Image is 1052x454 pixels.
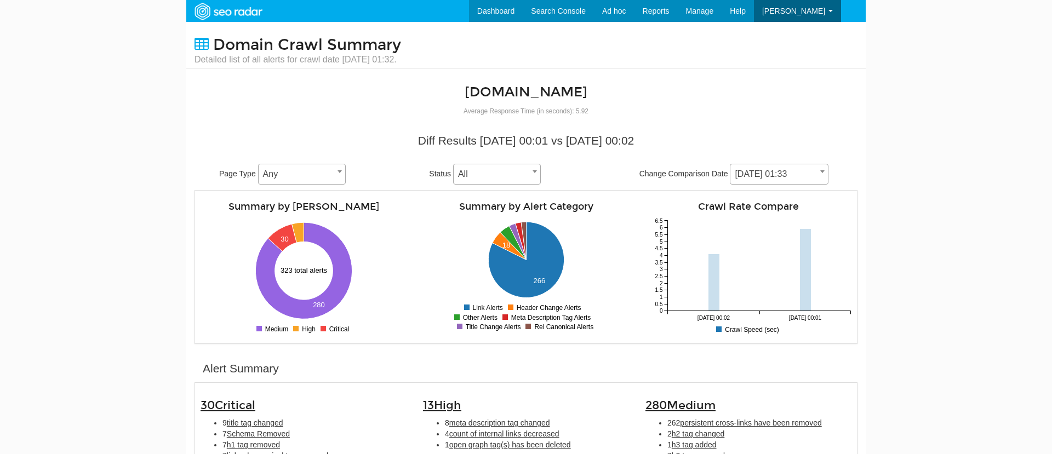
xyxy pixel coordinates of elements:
span: 13 [423,398,461,412]
div: Diff Results [DATE] 00:01 vs [DATE] 00:02 [203,133,849,149]
span: Ad hoc [602,7,626,15]
tspan: 4.5 [655,245,663,251]
tspan: 5 [660,239,663,245]
span: 09/15/2025 01:33 [730,166,828,182]
h4: Crawl Rate Compare [645,202,851,212]
a: [DOMAIN_NAME] [465,84,587,100]
span: h1 tag removed [227,440,280,449]
span: 280 [645,398,716,412]
span: High [434,398,461,412]
small: Detailed list of all alerts for crawl date [DATE] 01:32. [195,54,401,66]
span: 09/15/2025 01:33 [730,164,828,185]
img: SEORadar [190,2,266,21]
span: [PERSON_NAME] [762,7,825,15]
span: 30 [201,398,255,412]
tspan: 3 [660,266,663,272]
li: 8 [445,417,629,428]
span: All [453,164,541,185]
span: meta description tag changed [449,418,550,427]
tspan: 1.5 [655,287,663,293]
h4: Summary by [PERSON_NAME] [201,202,407,212]
span: count of internal links decreased [449,429,559,438]
span: Any [258,164,346,185]
tspan: 2 [660,280,663,286]
li: 9 [222,417,407,428]
span: Critical [215,398,255,412]
li: 1 [445,439,629,450]
tspan: 0.5 [655,301,663,307]
tspan: 5.5 [655,232,663,238]
li: 4 [445,428,629,439]
span: All [454,166,540,182]
h4: Summary by Alert Category [423,202,629,212]
li: 2 [667,428,851,439]
tspan: 2.5 [655,273,663,279]
tspan: 4 [660,252,663,258]
span: Page Type [219,169,256,178]
tspan: [DATE] 00:01 [789,315,822,321]
tspan: 0 [660,308,663,314]
text: 323 total alerts [281,266,328,274]
div: Alert Summary [203,360,279,377]
tspan: 3.5 [655,260,663,266]
span: open graph tag(s) has been deleted [449,440,571,449]
span: Help [730,7,746,15]
span: title tag changed [227,418,283,427]
span: Manage [686,7,714,15]
span: Domain Crawl Summary [213,36,401,54]
span: h2 tag changed [672,429,725,438]
small: Average Response Time (in seconds): 5.92 [464,107,588,115]
tspan: 1 [660,294,663,300]
li: 262 [667,417,851,428]
span: Schema Removed [227,429,290,438]
li: 7 [222,439,407,450]
span: persistent cross-links have been removed [680,418,821,427]
span: Medium [667,398,716,412]
span: Any [259,166,345,182]
span: Search Console [531,7,586,15]
li: 1 [667,439,851,450]
span: Status [429,169,451,178]
li: 7 [222,428,407,439]
span: h3 tag added [672,440,717,449]
tspan: 6 [660,225,663,231]
tspan: 6.5 [655,218,663,224]
span: Reports [643,7,670,15]
tspan: [DATE] 00:02 [697,315,730,321]
span: Change Comparison Date [639,169,728,178]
